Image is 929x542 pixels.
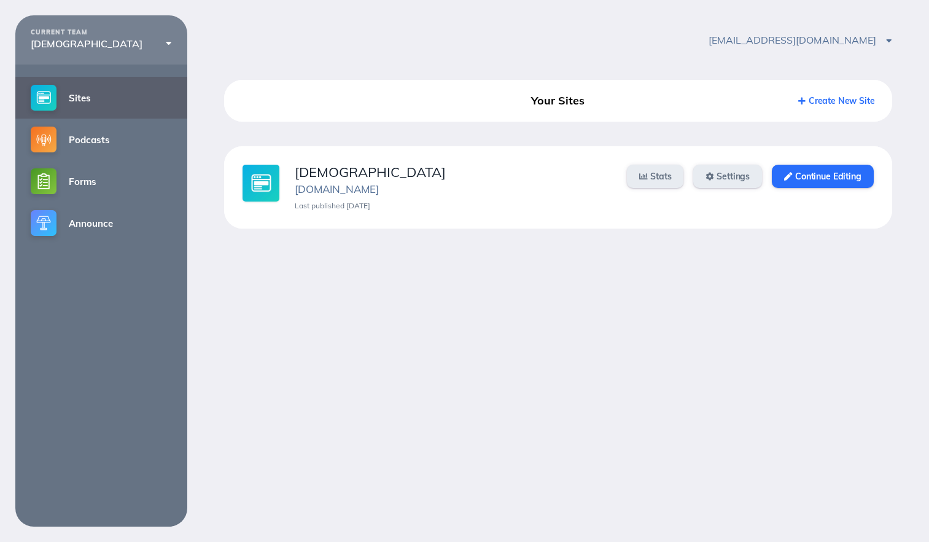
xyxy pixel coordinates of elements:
a: Podcasts [15,119,187,160]
img: podcasts-small@2x.png [31,127,56,152]
div: Last published [DATE] [295,202,612,210]
a: [DOMAIN_NAME] [295,183,379,195]
a: Stats [627,165,683,188]
a: Create New Site [798,95,875,106]
img: sites-small@2x.png [31,85,56,111]
a: Settings [693,165,762,188]
div: [DEMOGRAPHIC_DATA] [295,165,612,180]
img: announce-small@2x.png [31,210,56,236]
img: forms-small@2x.png [31,168,56,194]
div: Your Sites [453,90,664,112]
div: [DEMOGRAPHIC_DATA] [31,38,172,49]
a: Forms [15,160,187,202]
a: Announce [15,202,187,244]
span: [EMAIL_ADDRESS][DOMAIN_NAME] [709,34,892,46]
div: CURRENT TEAM [31,29,172,36]
img: sites-large@2x.jpg [243,165,279,202]
a: Sites [15,77,187,119]
a: Continue Editing [772,165,873,188]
